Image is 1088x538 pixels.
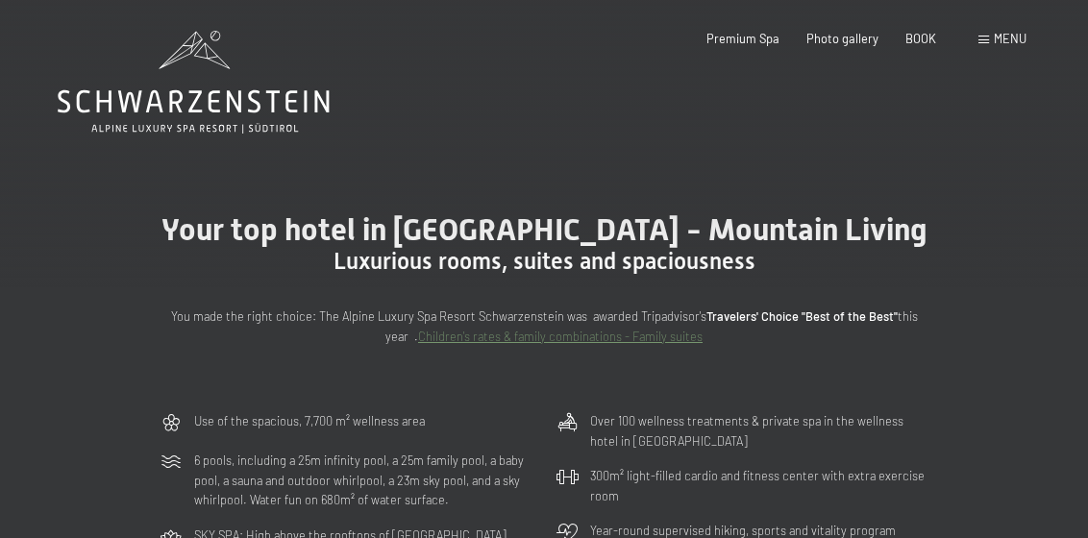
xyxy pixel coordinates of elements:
font: You made the right choice: The Alpine Luxury Spa Resort Schwarzenstein was awarded Tripadvisor's [171,308,706,324]
font: Your top hotel in [GEOGRAPHIC_DATA] - Mountain Living [161,211,927,248]
font: 300m² light-filled cardio and fitness center with extra exercise room [590,468,925,502]
font: Year-round supervised hiking, sports and vitality program [590,523,896,538]
font: menu [994,31,1026,46]
font: this year . [385,308,918,343]
font: Luxurious rooms, suites and spaciousness [334,248,755,275]
a: Premium Spa [706,31,779,46]
font: Travelers' Choice "Best of the Best" [706,308,898,324]
a: Children's rates & family combinations - Family suites [418,329,703,344]
a: BOOK [905,31,936,46]
font: 6 pools, including a 25m infinity pool, a 25m family pool, a baby pool, a sauna and outdoor whirl... [194,452,524,507]
font: Use of the spacious, 7,700 m² wellness area [194,413,425,428]
a: Photo gallery [806,31,878,46]
font: Over 100 wellness treatments & private spa in the wellness hotel in [GEOGRAPHIC_DATA] [590,413,903,448]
